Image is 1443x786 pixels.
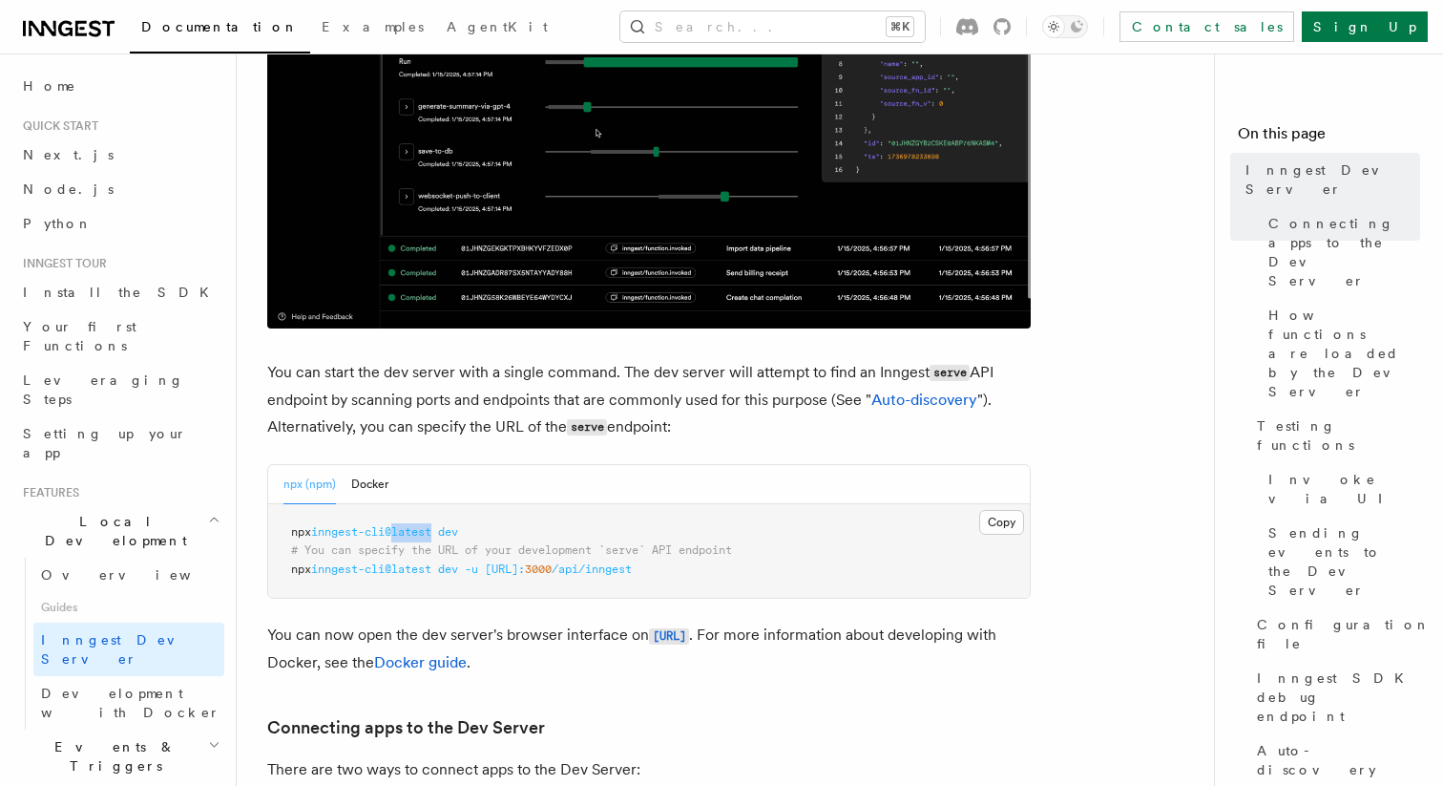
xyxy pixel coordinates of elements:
a: Contact sales [1119,11,1294,42]
code: [URL] [649,628,689,645]
a: Your first Functions [15,309,224,363]
span: npx [291,563,311,576]
span: Inngest Dev Server [41,632,204,667]
code: serve [930,365,970,381]
span: # You can specify the URL of your development `serve` API endpoint [291,543,732,557]
a: Inngest Dev Server [1238,153,1420,206]
span: -u [465,563,478,576]
span: Connecting apps to the Dev Server [1268,214,1420,290]
p: There are two ways to connect apps to the Dev Server: [267,756,1031,783]
a: Home [15,69,224,103]
span: Inngest Dev Server [1245,160,1420,199]
a: Setting up your app [15,416,224,470]
div: Local Development [15,558,224,730]
span: Examples [322,19,424,34]
button: Local Development [15,504,224,558]
span: Overview [41,567,238,583]
span: Leveraging Steps [23,372,184,407]
button: Copy [979,510,1024,535]
h4: On this page [1238,122,1420,153]
p: You can now open the dev server's browser interface on . For more information about developing wi... [267,622,1031,676]
a: Documentation [130,6,310,53]
a: [URL] [649,626,689,644]
span: Invoke via UI [1268,470,1420,508]
span: [URL]: [485,563,525,576]
span: Sending events to the Dev Server [1268,523,1420,600]
a: Configuration file [1249,607,1420,661]
button: Docker [351,465,388,504]
span: Auto-discovery [1257,741,1420,779]
a: Inngest Dev Server [33,623,224,676]
a: How functions are loaded by the Dev Server [1261,298,1420,409]
a: Inngest SDK debug endpoint [1249,661,1420,733]
a: Install the SDK [15,275,224,309]
a: Invoke via UI [1261,462,1420,516]
a: Development with Docker [33,676,224,730]
a: AgentKit [435,6,559,52]
p: You can start the dev server with a single command. The dev server will attempt to find an Innges... [267,359,1031,441]
code: serve [567,419,607,435]
span: Features [15,485,79,500]
span: Configuration file [1257,615,1431,653]
button: Toggle dark mode [1042,15,1088,38]
span: dev [438,525,458,539]
span: Home [23,76,76,96]
span: 3000 [525,563,552,576]
span: Inngest tour [15,256,107,271]
a: Examples [310,6,435,52]
kbd: ⌘K [887,17,913,36]
span: Guides [33,592,224,623]
span: AgentKit [447,19,548,34]
span: Next.js [23,147,114,162]
a: Python [15,206,224,241]
span: Local Development [15,512,208,550]
span: How functions are loaded by the Dev Server [1268,306,1420,401]
span: Your first Functions [23,319,136,353]
a: Docker guide [374,653,467,671]
span: /api/inngest [552,563,632,576]
span: Setting up your app [23,426,187,460]
span: Documentation [141,19,299,34]
a: Leveraging Steps [15,363,224,416]
a: Connecting apps to the Dev Server [267,714,545,741]
span: Development with Docker [41,686,220,720]
a: Overview [33,558,224,592]
span: Inngest SDK debug endpoint [1257,669,1420,726]
span: Node.js [23,181,114,197]
a: Node.js [15,172,224,206]
span: inngest-cli@latest [311,563,431,576]
a: Testing functions [1249,409,1420,462]
a: Connecting apps to the Dev Server [1261,206,1420,298]
span: inngest-cli@latest [311,525,431,539]
a: Next.js [15,138,224,172]
a: Auto-discovery [871,391,977,409]
button: Search...⌘K [620,11,925,42]
button: npx (npm) [283,465,336,504]
span: Testing functions [1257,416,1420,455]
span: dev [438,563,458,576]
a: Sign Up [1302,11,1428,42]
span: Python [23,216,93,231]
a: Sending events to the Dev Server [1261,516,1420,607]
span: Install the SDK [23,285,220,300]
span: npx [291,525,311,539]
button: Events & Triggers [15,730,224,783]
span: Events & Triggers [15,737,208,775]
span: Quick start [15,118,98,134]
